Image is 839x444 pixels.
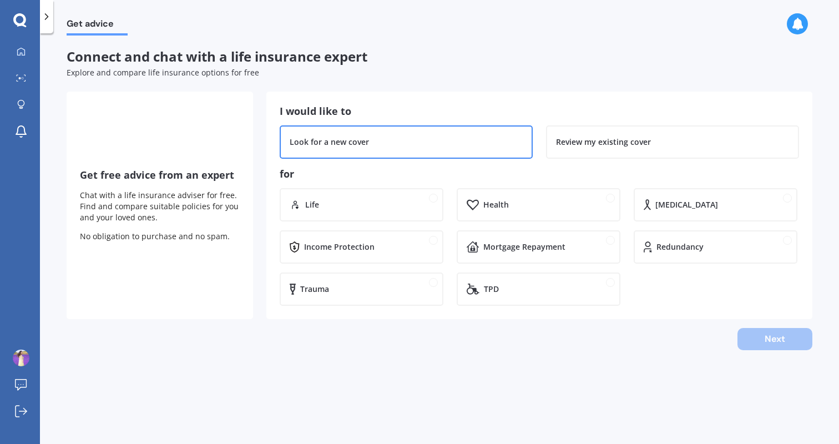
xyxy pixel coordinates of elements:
[655,199,718,210] div: [MEDICAL_DATA]
[304,241,375,253] div: Income Protection
[280,168,799,180] h3: for
[484,284,499,295] div: TPD
[80,169,240,181] h3: Get free advice from an expert
[483,199,509,210] div: Health
[280,105,799,118] h3: I would like to
[290,137,369,148] div: Look for a new cover
[290,199,301,210] img: Life
[290,284,296,295] img: Trauma
[67,18,128,33] span: Get advice
[483,241,565,253] div: Mortgage Repayment
[467,284,479,295] img: TPD
[467,241,479,253] img: Mortgage Repayment
[300,284,329,295] div: Trauma
[656,241,704,253] div: Redundancy
[290,241,300,253] img: Income Protection
[80,231,240,242] p: No obligation to purchase and no spam.
[467,199,479,210] img: Health
[556,137,651,148] div: Review my existing cover
[67,67,259,78] span: Explore and compare life insurance options for free
[80,190,240,223] p: Chat with a life insurance adviser for free. Find and compare suitable policies for you and your ...
[644,241,652,253] img: Redundancy
[67,47,367,65] span: Connect and chat with a life insurance expert
[305,199,319,210] div: Life
[644,199,651,210] img: Cancer
[13,350,29,366] img: ACg8ocLpqQiZUEQQHolN6f6tzTB-AepJFfCnS0miwyXDcrhvhnuAc4DB=s96-c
